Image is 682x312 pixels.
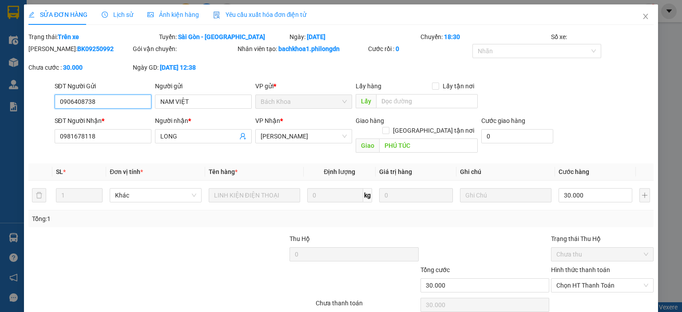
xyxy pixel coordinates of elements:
span: Định lượng [324,168,355,175]
span: edit [28,12,35,18]
button: plus [639,188,650,202]
span: Chưa thu [556,248,648,261]
div: SĐT Người Nhận [55,116,151,126]
div: Trạng thái: [28,32,158,42]
label: Hình thức thanh toán [551,266,610,273]
label: Cước giao hàng [481,117,525,124]
span: Tên hàng [209,168,238,175]
b: 30.000 [63,64,83,71]
span: Lấy tận nơi [439,81,478,91]
div: Người gửi [155,81,252,91]
span: Ảnh kiện hàng [147,11,199,18]
img: icon [213,12,220,19]
button: delete [32,188,46,202]
span: Yêu cầu xuất hóa đơn điện tử [213,11,307,18]
span: Bách Khoa [261,95,347,108]
b: Sài Gòn - [GEOGRAPHIC_DATA] [178,33,265,40]
button: Close [633,4,658,29]
span: user-add [239,133,246,140]
span: Giá trị hàng [379,168,412,175]
b: 0 [396,45,399,52]
span: Tổng cước [420,266,450,273]
b: 18:30 [444,33,460,40]
div: Trạng thái Thu Hộ [551,234,654,244]
th: Ghi chú [456,163,555,181]
div: Số xe: [550,32,654,42]
div: Gói vận chuyển: [133,44,235,54]
div: Chuyến: [420,32,550,42]
span: Gia Kiệm [261,130,347,143]
span: Lấy hàng [356,83,381,90]
input: VD: Bàn, Ghế [209,188,300,202]
span: Đơn vị tính [110,168,143,175]
span: Thu Hộ [289,235,310,242]
input: Cước giao hàng [481,129,553,143]
b: [DATE] [307,33,325,40]
b: BK09250992 [77,45,114,52]
span: Lấy [356,94,376,108]
span: VP Nhận [255,117,280,124]
span: Chọn HT Thanh Toán [556,279,648,292]
div: VP gửi [255,81,352,91]
span: kg [363,188,372,202]
span: Giao [356,138,379,153]
div: Ngày: [289,32,419,42]
b: [DATE] 12:38 [160,64,196,71]
div: Cước rồi : [368,44,471,54]
div: Chưa cước : [28,63,131,72]
div: Nhân viên tạo: [238,44,366,54]
div: Ngày GD: [133,63,235,72]
div: Tuyến: [158,32,289,42]
input: 0 [379,188,453,202]
div: Tổng: 1 [32,214,264,224]
span: picture [147,12,154,18]
span: Cước hàng [559,168,589,175]
input: Dọc đường [376,94,478,108]
span: close [642,13,649,20]
span: SL [56,168,63,175]
span: SỬA ĐƠN HÀNG [28,11,87,18]
span: Khác [115,189,196,202]
span: clock-circle [102,12,108,18]
div: [PERSON_NAME]: [28,44,131,54]
div: SĐT Người Gửi [55,81,151,91]
input: Ghi Chú [460,188,551,202]
div: Người nhận [155,116,252,126]
span: [GEOGRAPHIC_DATA] tận nơi [389,126,478,135]
span: Lịch sử [102,11,133,18]
span: Giao hàng [356,117,384,124]
input: Dọc đường [379,138,478,153]
b: Trên xe [58,33,79,40]
b: bachkhoa1.philongdn [278,45,340,52]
